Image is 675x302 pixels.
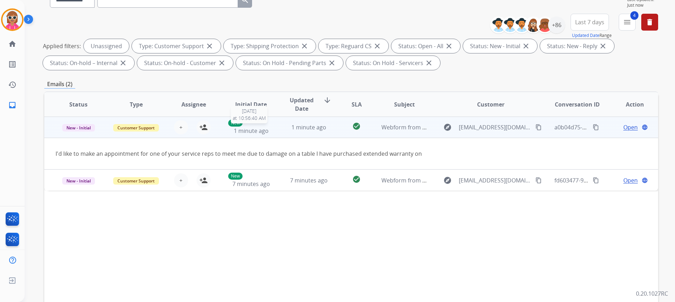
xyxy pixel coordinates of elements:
span: Last 7 days [575,21,604,24]
span: + [179,123,182,131]
mat-icon: close [445,42,453,50]
mat-icon: arrow_downward [323,96,332,104]
div: Type: Reguard CS [319,39,388,53]
div: Type: Customer Support [132,39,221,53]
span: Subject [394,100,415,109]
span: 4 [630,11,638,20]
span: Status [69,100,88,109]
span: SLA [352,100,362,109]
p: Emails (2) [44,80,75,89]
p: New [228,120,243,127]
p: New [228,173,243,180]
mat-icon: delete [645,18,654,26]
span: Type [130,100,143,109]
p: Applied filters: [43,42,81,50]
button: 4 [619,14,636,31]
mat-icon: explore [443,123,452,131]
span: New - Initial [62,177,95,185]
mat-icon: close [425,59,433,67]
span: Open [623,123,638,131]
span: Webform from [EMAIL_ADDRESS][DOMAIN_NAME] on [DATE] [381,123,541,131]
mat-icon: person_add [199,176,208,185]
mat-icon: list_alt [8,60,17,69]
mat-icon: explore [443,176,452,185]
span: [EMAIL_ADDRESS][DOMAIN_NAME] [459,176,531,185]
div: Status: On Hold - Pending Parts [236,56,343,70]
mat-icon: person_add [199,123,208,131]
p: 0.20.1027RC [636,289,668,298]
span: Updated Date [286,96,318,113]
span: Conversation ID [555,100,600,109]
mat-icon: content_copy [535,124,542,130]
div: +86 [548,17,565,33]
span: 7 minutes ago [290,176,328,184]
mat-icon: home [8,40,17,48]
button: + [174,173,188,187]
div: Status: Open - All [391,39,460,53]
span: Just now [627,2,658,8]
span: Customer Support [113,177,159,185]
span: + [179,176,182,185]
mat-icon: content_copy [593,124,599,130]
div: I'd like to make an appointment for one of your service reps to meet me due to damage on a table ... [56,149,532,158]
img: avatar [2,10,22,30]
mat-icon: close [119,59,127,67]
mat-icon: content_copy [593,177,599,184]
mat-icon: inbox [8,101,17,109]
mat-icon: close [599,42,607,50]
div: Status: On-hold – Internal [43,56,134,70]
mat-icon: history [8,81,17,89]
span: at 10:56:40 AM [233,115,266,122]
span: 1 minute ago [234,127,269,135]
mat-icon: close [218,59,226,67]
div: Type: Shipping Protection [224,39,316,53]
span: Range [572,32,612,38]
span: New - Initial [62,124,95,131]
mat-icon: close [373,42,381,50]
mat-icon: close [328,59,336,67]
span: Initial Date [235,100,267,109]
span: Webform from [EMAIL_ADDRESS][DOMAIN_NAME] on [DATE] [381,176,541,184]
span: 7 minutes ago [232,180,270,188]
span: Customer [477,100,504,109]
div: Status: New - Initial [463,39,537,53]
span: Customer Support [113,124,159,131]
button: Last 7 days [571,14,609,31]
mat-icon: close [300,42,309,50]
mat-icon: content_copy [535,177,542,184]
div: Status: On-hold - Customer [137,56,233,70]
button: Updated Date [572,33,599,38]
span: 1 minute ago [291,123,326,131]
span: [DATE] [233,108,266,115]
mat-icon: language [642,124,648,130]
div: Unassigned [84,39,129,53]
mat-icon: check_circle [352,175,361,184]
mat-icon: close [205,42,214,50]
mat-icon: menu [623,18,631,26]
span: fd603477-9f1b-48de-b6d0-fb1d6957b625 [554,176,661,184]
button: + [174,120,188,134]
mat-icon: language [642,177,648,184]
th: Action [600,92,658,117]
span: Open [623,176,638,185]
span: Assignee [181,100,206,109]
mat-icon: check_circle [352,122,361,130]
span: [EMAIL_ADDRESS][DOMAIN_NAME] [459,123,531,131]
mat-icon: close [522,42,530,50]
div: Status: New - Reply [540,39,614,53]
div: Status: On Hold - Servicers [346,56,440,70]
span: a0b04d75-8850-4a8a-b9c3-51a9edb81666 [554,123,664,131]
